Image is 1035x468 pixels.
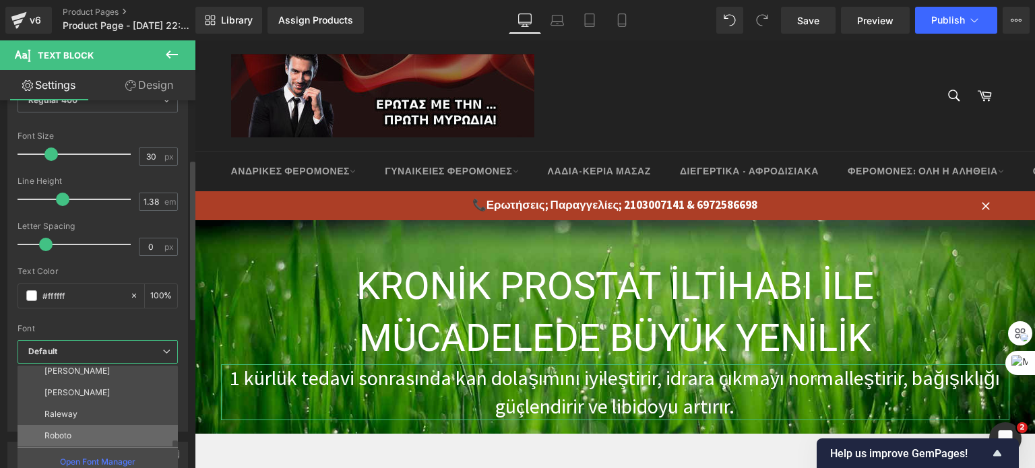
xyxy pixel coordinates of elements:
span: Save [797,13,819,28]
div: Text Color [18,267,178,276]
a: Preview [841,7,910,34]
button: Show survey - Help us improve GemPages! [830,445,1005,461]
a: Tablet [573,7,606,34]
span: Text Block [38,50,94,61]
a: Desktop [509,7,541,34]
div: v6 [27,11,44,29]
div: Line Height [18,176,178,186]
button: More [1003,7,1030,34]
p: Open Font Manager [60,456,135,468]
span: Product Page - [DATE] 22:07:56 [63,20,192,31]
div: % [145,284,177,308]
span: Publish [931,15,965,26]
div: Font Size [18,131,178,141]
span: px [164,152,176,161]
i: Default [28,346,57,358]
a: Design [100,70,198,100]
div: Assign Products [278,15,353,26]
span: Library [221,14,253,26]
span: px [164,242,176,251]
iframe: Intercom live chat [989,422,1022,455]
a: Laptop [541,7,573,34]
a: New Library [195,7,262,34]
span: Help us improve GemPages! [830,447,989,460]
button: Undo [716,7,743,34]
p: [PERSON_NAME] [44,388,110,397]
div: Font [18,324,178,333]
span: Preview [857,13,893,28]
span: em [164,197,176,206]
input: Color [42,288,123,303]
a: v6 [5,7,52,34]
p: Roboto [44,431,71,440]
p: [PERSON_NAME] [44,366,110,376]
button: Redo [749,7,776,34]
span: 2 [1017,422,1028,433]
p: Raleway [44,409,77,419]
button: Publish [915,7,997,34]
a: Product Pages [63,7,218,18]
a: Mobile [606,7,638,34]
div: Letter Spacing [18,222,178,231]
